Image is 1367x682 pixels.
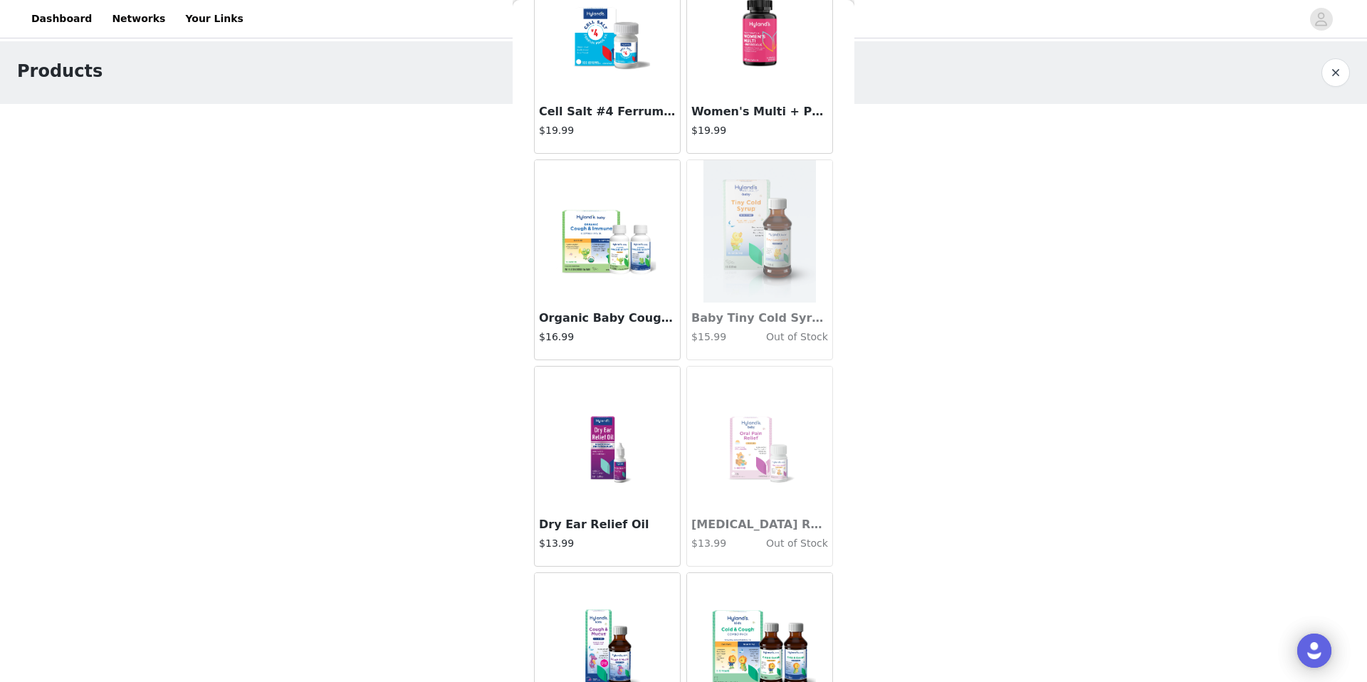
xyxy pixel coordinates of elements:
[691,536,737,551] h4: $13.99
[703,160,816,303] img: Baby Tiny Cold Syrup Nighttime
[17,58,103,84] h1: Products
[539,536,676,551] h4: $13.99
[1314,8,1328,31] div: avatar
[23,3,100,35] a: Dashboard
[539,330,676,345] h4: $16.99
[691,123,828,138] h4: $19.99
[691,103,828,120] h3: Women's Multi + PMS Rescue
[691,310,828,327] h3: Baby Tiny Cold Syrup Nighttime
[737,536,828,551] h4: Out of Stock
[539,310,676,327] h3: Organic Baby Cough & Immune Combo
[177,3,252,35] a: Your Links
[737,330,828,345] h4: Out of Stock
[691,330,737,345] h4: $15.99
[691,516,828,533] h3: [MEDICAL_DATA] Relief Daytime
[539,123,676,138] h4: $19.99
[539,103,676,120] h3: Cell Salt #4 Ferrum Phos
[703,367,816,509] img: Baby Oral Pain Relief Daytime
[103,3,174,35] a: Networks
[539,516,676,533] h3: Dry Ear Relief Oil
[1297,634,1331,668] div: Open Intercom Messenger
[551,367,664,509] img: Dry Ear Relief Oil
[551,160,664,303] img: Organic Baby Cough & Immune Combo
